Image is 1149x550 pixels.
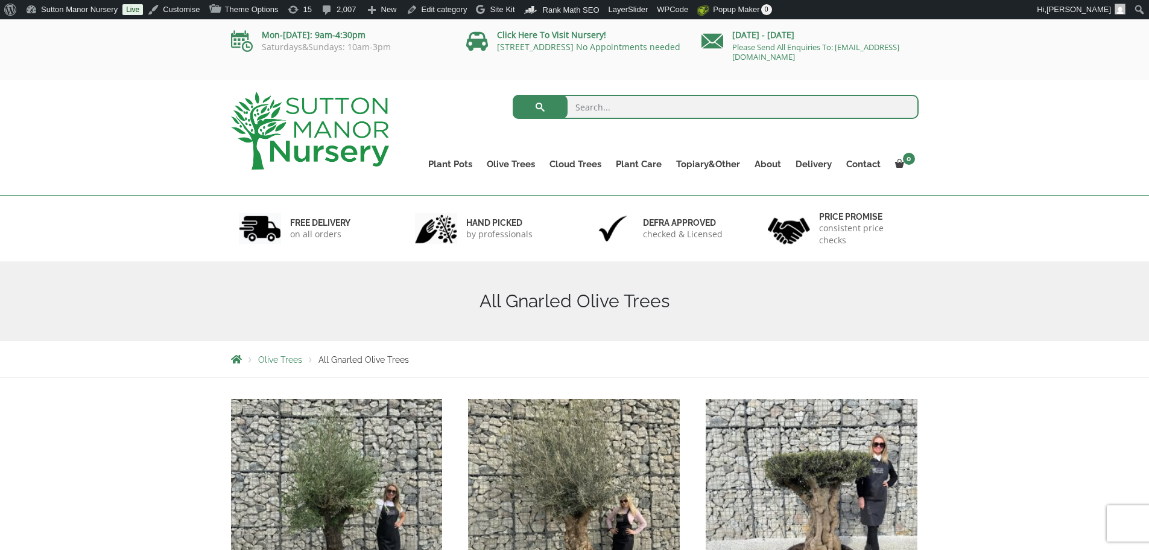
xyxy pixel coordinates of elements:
[1046,5,1111,14] span: [PERSON_NAME]
[903,153,915,165] span: 0
[761,4,772,15] span: 0
[466,228,533,240] p: by professionals
[290,228,350,240] p: on all orders
[318,355,409,365] span: All Gnarled Olive Trees
[231,290,919,312] h1: All Gnarled Olive Trees
[643,217,723,228] h6: Defra approved
[415,213,457,244] img: 2.jpg
[768,210,810,247] img: 4.jpg
[421,156,480,173] a: Plant Pots
[543,5,600,14] span: Rank Math SEO
[747,156,788,173] a: About
[788,156,839,173] a: Delivery
[839,156,888,173] a: Contact
[819,211,911,222] h6: Price promise
[231,42,448,52] p: Saturdays&Sundays: 10am-3pm
[819,222,911,246] p: consistent price checks
[466,217,533,228] h6: hand picked
[239,213,281,244] img: 1.jpg
[643,228,723,240] p: checked & Licensed
[888,156,919,173] a: 0
[231,92,389,170] img: logo
[480,156,542,173] a: Olive Trees
[122,4,143,15] a: Live
[497,29,606,40] a: Click Here To Visit Nursery!
[701,28,919,42] p: [DATE] - [DATE]
[497,41,680,53] a: [STREET_ADDRESS] No Appointments needed
[290,217,350,228] h6: FREE DELIVERY
[490,5,514,14] span: Site Kit
[609,156,669,173] a: Plant Care
[258,355,302,365] a: Olive Trees
[542,156,609,173] a: Cloud Trees
[592,213,634,244] img: 3.jpg
[231,354,919,364] nav: Breadcrumbs
[513,95,919,119] input: Search...
[231,28,448,42] p: Mon-[DATE]: 9am-4:30pm
[732,42,899,62] a: Please Send All Enquiries To: [EMAIL_ADDRESS][DOMAIN_NAME]
[669,156,747,173] a: Topiary&Other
